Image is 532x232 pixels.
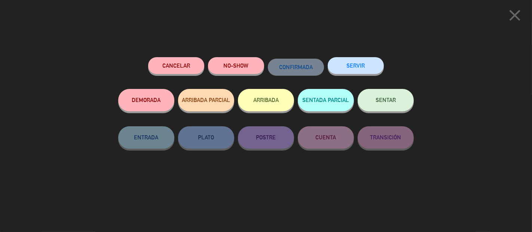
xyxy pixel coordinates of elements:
[376,97,396,103] span: SENTAR
[148,57,204,74] button: Cancelar
[118,126,174,149] button: ENTRADA
[182,97,230,103] span: ARRIBADA PARCIAL
[178,126,234,149] button: PLATO
[358,89,414,111] button: SENTAR
[503,6,526,28] button: close
[238,126,294,149] button: POSTRE
[238,89,294,111] button: ARRIBADA
[268,59,324,75] button: CONFIRMADA
[118,89,174,111] button: DEMORADA
[298,126,354,149] button: CUENTA
[358,126,414,149] button: TRANSICIÓN
[279,64,313,70] span: CONFIRMADA
[298,89,354,111] button: SENTADA PARCIAL
[208,57,264,74] button: NO-SHOW
[505,6,524,25] i: close
[328,57,384,74] button: SERVIR
[178,89,234,111] button: ARRIBADA PARCIAL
